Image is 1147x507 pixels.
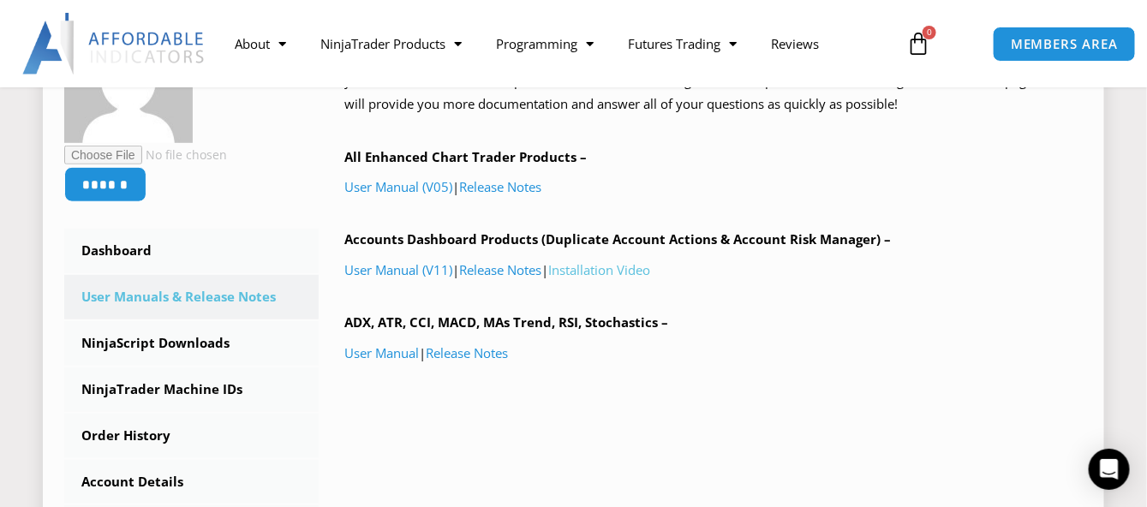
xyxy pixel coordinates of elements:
[344,261,452,278] a: User Manual (V11)
[480,24,612,63] a: Programming
[1089,449,1130,490] div: Open Intercom Messenger
[218,24,304,63] a: About
[304,24,480,63] a: NinjaTrader Products
[64,229,319,273] a: Dashboard
[344,230,891,248] b: Accounts Dashboard Products (Duplicate Account Actions & Account Risk Manager) –
[993,27,1136,62] a: MEMBERS AREA
[459,261,541,278] a: Release Notes
[64,414,319,458] a: Order History
[344,344,419,361] a: User Manual
[22,13,206,75] img: LogoAI | Affordable Indicators – NinjaTrader
[1011,38,1118,51] span: MEMBERS AREA
[64,460,319,504] a: Account Details
[459,178,541,195] a: Release Notes
[426,344,508,361] a: Release Notes
[923,26,936,39] span: 0
[64,367,319,412] a: NinjaTrader Machine IDs
[218,24,896,63] nav: Menu
[64,275,319,319] a: User Manuals & Release Notes
[344,259,1083,283] p: | |
[622,72,652,89] a: team
[548,261,650,278] a: Installation Video
[344,178,452,195] a: User Manual (V05)
[881,19,956,69] a: 0
[344,148,587,165] b: All Enhanced Chart Trader Products –
[344,313,668,331] b: ADX, ATR, CCI, MACD, MAs Trend, RSI, Stochastics –
[344,342,1083,366] p: |
[64,321,319,366] a: NinjaScript Downloads
[344,176,1083,200] p: |
[755,24,837,63] a: Reviews
[612,24,755,63] a: Futures Trading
